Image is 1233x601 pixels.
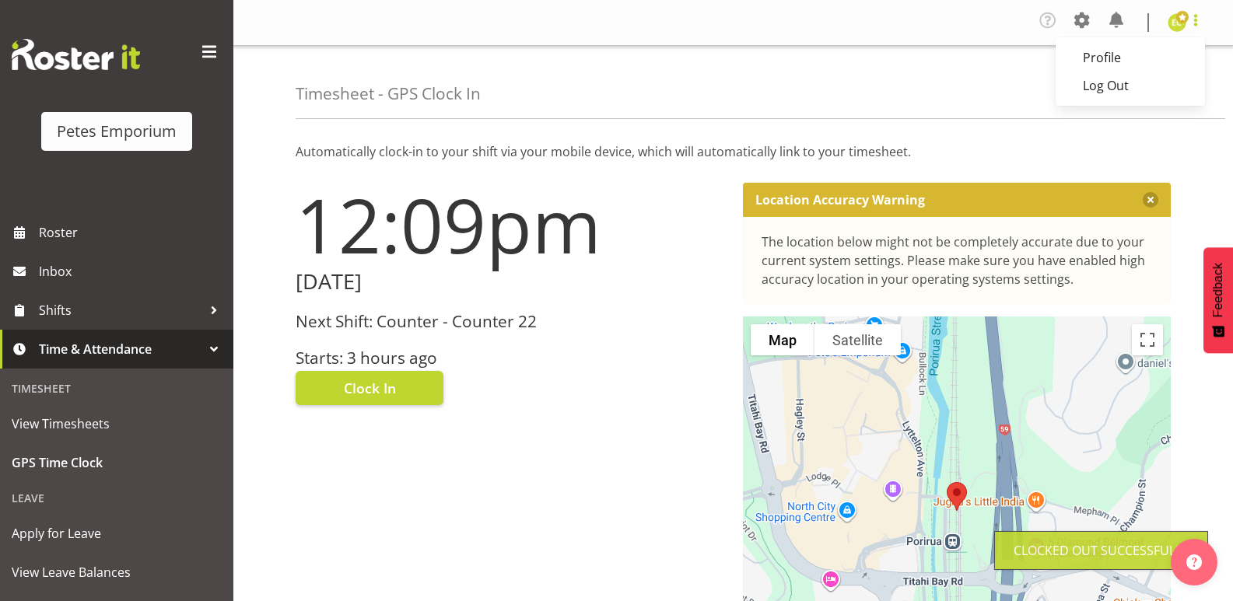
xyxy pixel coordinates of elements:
[12,561,222,584] span: View Leave Balances
[1143,192,1158,208] button: Close message
[296,142,1171,161] p: Automatically clock-in to your shift via your mobile device, which will automatically link to you...
[296,85,481,103] h4: Timesheet - GPS Clock In
[1186,554,1202,570] img: help-xxl-2.png
[4,404,229,443] a: View Timesheets
[39,337,202,361] span: Time & Attendance
[12,522,222,545] span: Apply for Leave
[39,221,226,244] span: Roster
[12,451,222,474] span: GPS Time Clock
[296,183,724,267] h1: 12:09pm
[1203,247,1233,353] button: Feedback - Show survey
[296,349,724,367] h3: Starts: 3 hours ago
[1168,13,1186,32] img: emma-croft7499.jpg
[12,412,222,435] span: View Timesheets
[39,260,226,283] span: Inbox
[4,514,229,553] a: Apply for Leave
[39,299,202,322] span: Shifts
[296,270,724,294] h2: [DATE]
[4,372,229,404] div: Timesheet
[296,313,724,330] h3: Next Shift: Counter - Counter 22
[12,39,140,70] img: Rosterit website logo
[1132,324,1163,355] button: Toggle fullscreen view
[344,378,396,398] span: Clock In
[1211,263,1225,317] span: Feedback
[4,553,229,592] a: View Leave Balances
[57,120,177,143] div: Petes Emporium
[1014,541,1189,560] div: Clocked out Successfully
[4,443,229,482] a: GPS Time Clock
[1056,72,1205,100] a: Log Out
[751,324,814,355] button: Show street map
[1056,44,1205,72] a: Profile
[4,482,229,514] div: Leave
[762,232,1153,288] div: The location below might not be completely accurate due to your current system settings. Please m...
[814,324,901,355] button: Show satellite imagery
[755,192,925,208] p: Location Accuracy Warning
[296,371,443,405] button: Clock In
